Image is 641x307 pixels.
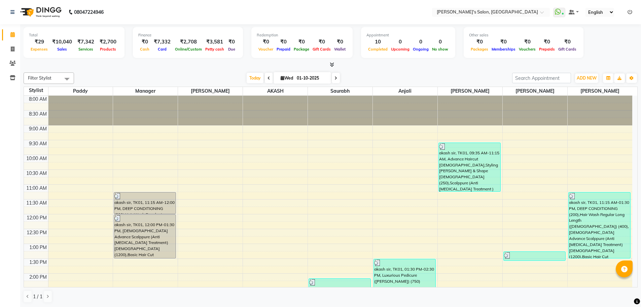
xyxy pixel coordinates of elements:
[114,192,176,214] div: akash sir, TK01, 11:15 AM-12:00 PM, DEEP CONDITIONING (200),Hair Wash Regular Long Length ([DEMOG...
[439,143,500,191] div: akash sir, TK01, 09:35 AM-11:15 AM, Advance Haircut [DEMOGRAPHIC_DATA],Styling [PERSON_NAME] & Sh...
[138,32,238,38] div: Finance
[98,47,118,52] span: Products
[173,38,204,46] div: ₹2,708
[25,155,48,162] div: 10:00 AM
[292,47,311,52] span: Package
[537,47,557,52] span: Prepaids
[569,192,631,258] div: akash sir, TK01, 11:15 AM-01:30 PM, DEEP CONDITIONING (200),Hair Wash Regular Long Length ([DEMOG...
[490,47,517,52] span: Memberships
[279,75,295,81] span: Wed
[257,32,347,38] div: Redemption
[28,75,51,81] span: Filter Stylist
[577,75,597,81] span: ADD NEW
[28,111,48,118] div: 8:30 AM
[366,38,389,46] div: 10
[178,87,243,95] span: [PERSON_NAME]
[204,47,226,52] span: Petty cash
[366,32,450,38] div: Appointment
[469,38,490,46] div: ₹0
[138,38,151,46] div: ₹0
[430,47,450,52] span: No show
[25,185,48,192] div: 11:00 AM
[113,87,178,95] span: Manager
[557,38,578,46] div: ₹0
[226,38,238,46] div: ₹0
[156,47,168,52] span: Card
[568,87,633,95] span: [PERSON_NAME]
[243,87,308,95] span: AKASH
[438,87,502,95] span: [PERSON_NAME]
[75,38,97,46] div: ₹7,342
[29,47,49,52] span: Expenses
[308,87,372,95] span: Saurabh
[257,47,275,52] span: Voucher
[25,170,48,177] div: 10:30 AM
[557,47,578,52] span: Gift Cards
[373,87,437,95] span: Anjali
[275,47,292,52] span: Prepaid
[469,47,490,52] span: Packages
[29,38,49,46] div: ₹29
[504,252,565,260] div: Smariti mam 06, TK02, 01:15 PM-01:35 PM, THREADI EYE BROW (50),THREAD UPPER LIPS [DEMOGRAPHIC_DAT...
[512,73,571,83] input: Search Appointment
[138,47,151,52] span: Cash
[77,47,95,52] span: Services
[17,3,63,22] img: logo
[226,47,237,52] span: Due
[389,38,411,46] div: 0
[411,38,430,46] div: 0
[48,87,113,95] span: Paddy
[28,259,48,266] div: 1:30 PM
[151,38,173,46] div: ₹7,332
[257,38,275,46] div: ₹0
[490,38,517,46] div: ₹0
[389,47,411,52] span: Upcoming
[56,47,69,52] span: Sales
[292,38,311,46] div: ₹0
[29,32,119,38] div: Total
[311,47,332,52] span: Gift Cards
[366,47,389,52] span: Completed
[503,87,567,95] span: [PERSON_NAME]
[28,96,48,103] div: 8:00 AM
[25,199,48,207] div: 11:30 AM
[411,47,430,52] span: Ongoing
[97,38,119,46] div: ₹2,700
[374,259,435,288] div: akash sir, TK01, 01:30 PM-02:30 PM, Luxurious Pedicure ([PERSON_NAME]) (750)
[517,38,537,46] div: ₹0
[575,73,598,83] button: ADD NEW
[469,32,578,38] div: Other sales
[25,229,48,236] div: 12:30 PM
[28,244,48,251] div: 1:00 PM
[173,47,204,52] span: Online/Custom
[25,214,48,221] div: 12:00 PM
[311,38,332,46] div: ₹0
[295,73,328,83] input: 2025-10-01
[28,274,48,281] div: 2:00 PM
[114,215,176,258] div: akash sir, TK01, 12:00 PM-01:30 PM, [DEMOGRAPHIC_DATA] Advance Scalppure (Anti [MEDICAL_DATA] Tre...
[49,38,75,46] div: ₹10,040
[204,38,226,46] div: ₹3,581
[332,38,347,46] div: ₹0
[28,125,48,132] div: 9:00 AM
[247,73,263,83] span: Today
[517,47,537,52] span: Vouchers
[24,87,48,94] div: Stylist
[332,47,347,52] span: Wallet
[28,140,48,147] div: 9:30 AM
[537,38,557,46] div: ₹0
[430,38,450,46] div: 0
[74,3,104,22] b: 08047224946
[33,293,42,300] span: 1 / 1
[275,38,292,46] div: ₹0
